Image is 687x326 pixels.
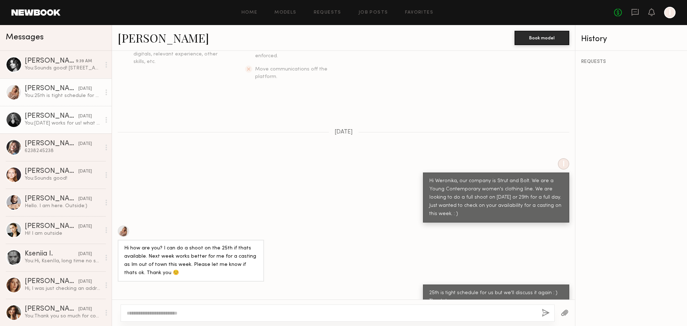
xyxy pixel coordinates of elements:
a: Book model [515,34,569,40]
div: [PERSON_NAME] [25,113,78,120]
div: [DATE] [78,113,92,120]
div: [DATE] [78,168,92,175]
div: Hi Weronika, our company is Strut and Bolt. We are a Young Contemporary women's clothing line. We... [429,177,563,218]
a: [PERSON_NAME] [118,30,209,45]
button: Book model [515,31,569,45]
div: [PERSON_NAME] [25,278,78,285]
div: Hi, I was just checking an address for [DATE]. Is there a suite number ? [25,285,101,292]
a: I [664,7,676,18]
a: Job Posts [359,10,388,15]
div: History [581,35,681,43]
a: Home [242,10,258,15]
div: You: 25th is tight schedule for us but we'll discuss it again : ) Thanks! [25,92,101,99]
span: Request additional info, like updated digitals, relevant experience, other skills, etc. [133,44,223,64]
span: Messages [6,33,44,42]
div: You: [DATE] works for us! what time can you come before 4pm? [25,120,101,127]
div: 9:39 AM [76,58,92,65]
span: Move communications off the platform. [255,67,327,79]
div: [DATE] [78,223,92,230]
div: Kseniia I. [25,250,78,258]
div: You: Sounds good! [25,175,101,182]
div: [DATE] [78,251,92,258]
div: [PERSON_NAME] [25,195,78,203]
div: [PERSON_NAME] [25,140,78,147]
div: You: Hi, KsenIIa, long time no see~ We’re hoping to do a quick casting. Would you be able to come... [25,258,101,264]
div: 25th is tight schedule for us but we'll discuss it again : ) Thanks! [429,289,563,306]
a: Favorites [405,10,433,15]
div: Hi how are you? I can do a shoot on the 25th if thats available. Next week works better for me fo... [124,244,258,277]
a: Models [274,10,296,15]
div: REQUESTS [581,59,681,64]
div: 6238245238 [25,147,101,154]
span: [DATE] [335,129,353,135]
div: You: Thank you so much for coming to the casting this time! Unfortunately, it looks like we won't... [25,313,101,320]
div: [PERSON_NAME] [25,223,78,230]
div: Hello. I am here. Outside:) [25,203,101,209]
div: [DATE] [78,196,92,203]
div: [DATE] [78,306,92,313]
a: Requests [314,10,341,15]
div: You: Sounds good! [STREET_ADDRESS] : ) [25,65,101,72]
div: [DATE] [78,141,92,147]
div: Hi! I am outside [25,230,101,237]
div: [PERSON_NAME] [25,58,76,65]
div: [PERSON_NAME] [25,306,78,313]
div: [DATE] [78,86,92,92]
div: [PERSON_NAME] [25,168,78,175]
div: [DATE] [78,278,92,285]
div: [PERSON_NAME] [25,85,78,92]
